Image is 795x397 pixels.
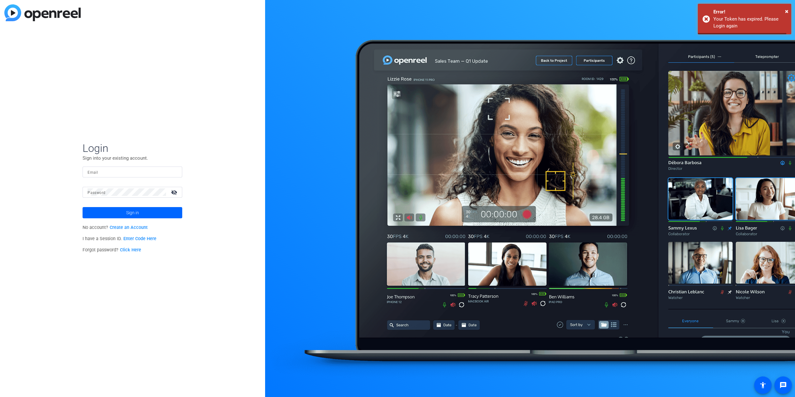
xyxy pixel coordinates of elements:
[120,247,141,253] a: Click Here
[167,188,182,197] mat-icon: visibility_off
[759,381,767,389] mat-icon: accessibility
[713,16,787,30] div: Your Token has expired. Please Login again
[83,142,182,155] span: Login
[126,205,139,220] span: Sign in
[123,236,156,241] a: Enter Code Here
[83,207,182,218] button: Sign in
[785,7,788,16] button: Close
[110,225,148,230] a: Create an Account
[83,155,182,162] p: Sign into your existing account.
[88,191,105,195] mat-label: Password
[83,247,141,253] span: Forgot password?
[83,225,148,230] span: No account?
[785,7,788,15] span: ×
[4,4,81,21] img: blue-gradient.svg
[713,8,787,16] div: Error!
[83,236,156,241] span: I have a Session ID.
[88,168,177,176] input: Enter Email Address
[779,381,787,389] mat-icon: message
[88,170,98,175] mat-label: Email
